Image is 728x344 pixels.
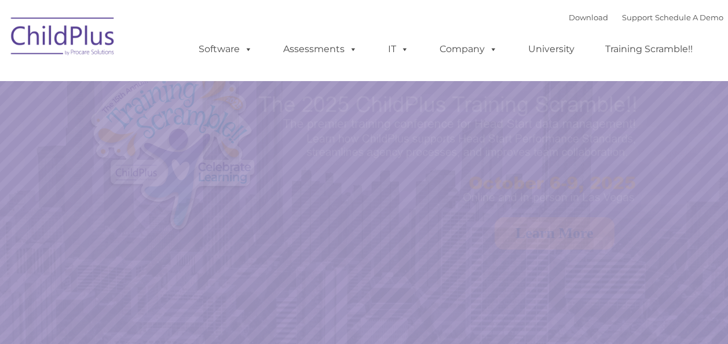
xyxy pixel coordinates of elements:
[594,38,704,61] a: Training Scramble!!
[428,38,509,61] a: Company
[5,9,121,67] img: ChildPlus by Procare Solutions
[655,13,723,22] a: Schedule A Demo
[622,13,653,22] a: Support
[569,13,723,22] font: |
[376,38,420,61] a: IT
[187,38,264,61] a: Software
[495,217,614,250] a: Learn More
[272,38,369,61] a: Assessments
[569,13,608,22] a: Download
[517,38,586,61] a: University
